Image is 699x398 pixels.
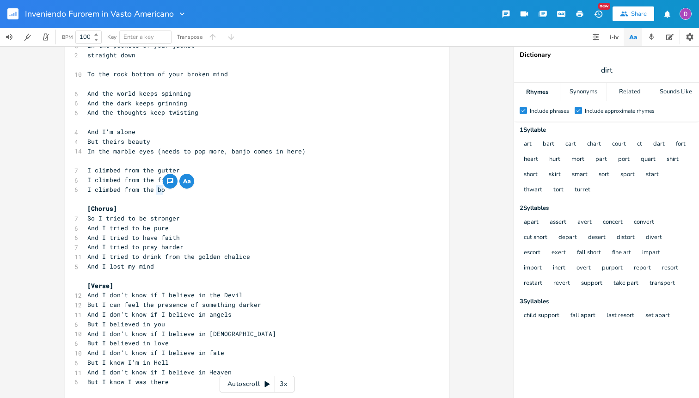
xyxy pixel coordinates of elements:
[25,10,174,18] span: Inveniendo Furorem in Vasto Americano
[653,141,665,148] button: dart
[589,6,607,22] button: New
[618,156,630,164] button: port
[637,141,642,148] button: ct
[549,156,560,164] button: hurt
[87,282,113,290] span: [Verse]
[530,108,569,114] div: Include phrases
[87,89,191,98] span: And the world keeps spinning
[587,141,601,148] button: chart
[520,127,693,133] div: 1 Syllable
[641,156,656,164] button: quart
[667,156,679,164] button: shirt
[87,358,169,367] span: But I know I'm in Hell
[524,264,542,272] button: import
[646,171,659,179] button: start
[588,234,606,242] button: desert
[653,83,699,101] div: Sounds Like
[87,51,135,59] span: straight down
[599,171,609,179] button: sort
[577,219,592,227] button: avert
[87,128,135,136] span: And I'm alone
[552,249,566,257] button: exert
[549,171,561,179] button: skirt
[570,312,595,320] button: fall apart
[220,376,294,392] div: Autoscroll
[524,312,559,320] button: child support
[571,156,584,164] button: mort
[565,141,576,148] button: cart
[87,99,187,107] span: And the dark keeps grinning
[520,299,693,305] div: 3 Syllable s
[275,376,292,392] div: 3x
[601,65,613,76] span: dirt
[87,320,165,328] span: But I believed in you
[62,35,73,40] div: BPM
[87,137,150,146] span: But theirs beauty
[572,171,588,179] button: smart
[524,186,542,194] button: thwart
[87,300,261,309] span: But I can feel the presence of something darker
[553,264,565,272] button: inert
[553,280,570,288] button: revert
[598,3,610,10] div: New
[607,83,653,101] div: Related
[87,41,195,49] span: In the pockets of your jacket
[87,233,180,242] span: And I tried to have faith
[581,280,602,288] button: support
[87,70,228,78] span: To the rock bottom of your broken mind
[87,339,169,347] span: But I believed in love
[87,330,276,338] span: And I don't know if I believe in [DEMOGRAPHIC_DATA]
[87,349,224,357] span: And I don't know if I believe in fate
[87,214,180,222] span: So I tried to be stronger
[543,141,554,148] button: bart
[585,108,655,114] div: Include approximate rhymes
[553,186,564,194] button: tort
[87,176,176,184] span: I climbed from the filth
[524,156,538,164] button: heart
[642,249,660,257] button: impart
[550,219,566,227] button: assert
[602,264,623,272] button: purport
[524,141,532,148] button: art
[575,186,590,194] button: turret
[87,368,232,376] span: And I don't know if I believe in Heaven
[87,243,184,251] span: And I tried to pray harder
[577,249,601,257] button: fall short
[123,33,154,41] span: Enter a key
[520,52,693,58] div: Dictionary
[676,141,686,148] button: fort
[87,108,198,116] span: And the thoughts keep twisting
[631,10,647,18] div: Share
[680,8,692,20] img: Dylan
[634,219,654,227] button: convert
[87,185,165,194] span: I climbed from the bo
[613,280,638,288] button: take part
[520,205,693,211] div: 2 Syllable s
[87,291,243,299] span: And I don't know if I believe in the Devil
[87,378,169,386] span: But I know I was there
[524,234,547,242] button: cut short
[612,141,626,148] button: court
[620,171,635,179] button: sport
[87,224,169,232] span: And I tried to be pure
[662,264,678,272] button: resort
[634,264,651,272] button: report
[612,249,631,257] button: fine art
[514,83,560,101] div: Rhymes
[87,204,117,213] span: [Chorus]
[87,310,232,318] span: And I don't know if I believe in angels
[560,83,606,101] div: Synonyms
[87,262,154,270] span: And I lost my mind
[603,219,623,227] button: concert
[576,264,591,272] button: overt
[87,147,306,155] span: In the marble eyes (needs to pop more, banjo comes in here)
[646,234,662,242] button: divert
[87,166,180,174] span: I climbed from the gutter
[650,280,675,288] button: transport
[524,249,540,257] button: escort
[595,156,607,164] button: part
[87,252,250,261] span: And I tried to drink from the golden chalice
[524,171,538,179] button: short
[617,234,635,242] button: distort
[558,234,577,242] button: depart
